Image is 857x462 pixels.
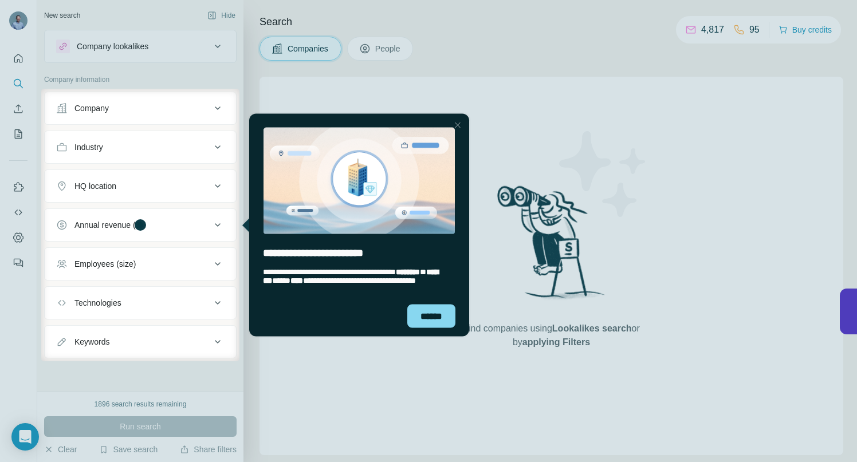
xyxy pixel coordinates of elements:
[45,250,236,278] button: Employees (size)
[74,141,103,153] div: Industry
[74,180,116,192] div: HQ location
[239,112,471,339] iframe: Tooltip
[74,336,109,348] div: Keywords
[74,102,109,114] div: Company
[74,258,136,270] div: Employees (size)
[45,133,236,161] button: Industry
[74,297,121,309] div: Technologies
[45,94,236,122] button: Company
[45,289,236,317] button: Technologies
[45,172,236,200] button: HQ location
[74,219,143,231] div: Annual revenue ($)
[45,328,236,356] button: Keywords
[45,211,236,239] button: Annual revenue ($)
